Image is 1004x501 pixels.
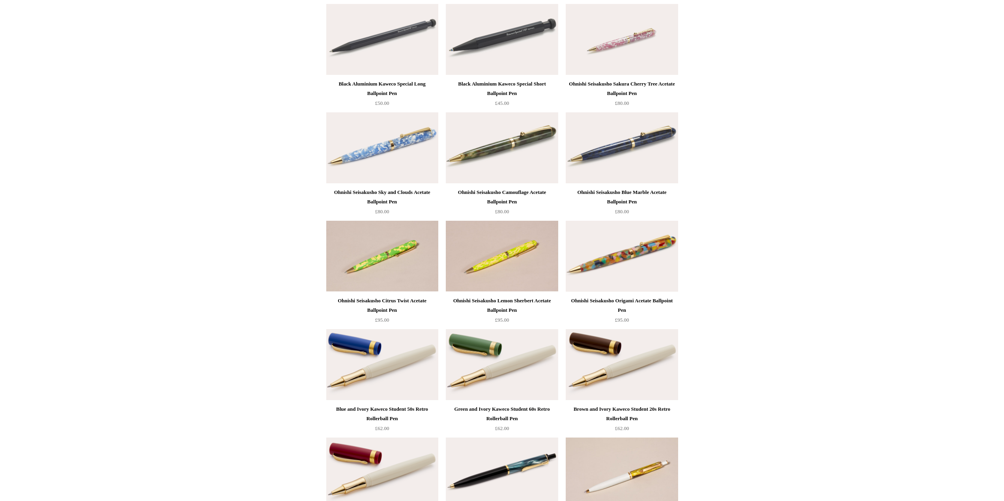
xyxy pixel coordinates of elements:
a: Ohnishi Seisakusho Blue Marble Acetate Ballpoint Pen Ohnishi Seisakusho Blue Marble Acetate Ballp... [566,112,678,183]
a: Ohnishi Seisakusho Origami Acetate Ballpoint Pen Ohnishi Seisakusho Origami Acetate Ballpoint Pen [566,221,678,292]
a: Brown and Ivory Kaweco Student 20s Retro Rollerball Pen Brown and Ivory Kaweco Student 20s Retro ... [566,329,678,400]
a: Ohnishi Seisakusho Sky and Clouds Acetate Ballpoint Pen £80.00 [326,188,438,220]
a: Ohnishi Seisakusho Camouflage Acetate Ballpoint Pen Ohnishi Seisakusho Camouflage Acetate Ballpoi... [446,112,558,183]
img: Ohnishi Seisakusho Citrus Twist Acetate Ballpoint Pen [326,221,438,292]
img: Ohnishi Seisakusho Sky and Clouds Acetate Ballpoint Pen [326,112,438,183]
img: Black Aluminium Kaweco Special Long Ballpoint Pen [326,4,438,75]
div: Ohnishi Seisakusho Camouflage Acetate Ballpoint Pen [448,188,556,207]
div: Green and Ivory Kaweco Student 60s Retro Rollerball Pen [448,404,556,423]
div: Black Aluminium Kaweco Special Short Ballpoint Pen [448,79,556,98]
div: Blue and Ivory Kaweco Student 50s Retro Rollerball Pen [328,404,436,423]
a: Brown and Ivory Kaweco Student 20s Retro Rollerball Pen £62.00 [566,404,678,437]
span: £50.00 [375,100,389,106]
a: Blue and Ivory Kaweco Student 50s Retro Rollerball Pen Blue and Ivory Kaweco Student 50s Retro Ro... [326,329,438,400]
a: Ohnishi Seisakusho Sky and Clouds Acetate Ballpoint Pen Ohnishi Seisakusho Sky and Clouds Acetate... [326,112,438,183]
img: Black Aluminium Kaweco Special Short Ballpoint Pen [446,4,558,75]
img: Ohnishi Seisakusho Sakura Cherry Tree Acetate Ballpoint Pen [566,4,678,75]
span: £95.00 [375,317,389,323]
img: Brown and Ivory Kaweco Student 20s Retro Rollerball Pen [566,329,678,400]
img: Ohnishi Seisakusho Camouflage Acetate Ballpoint Pen [446,112,558,183]
span: £80.00 [615,209,629,214]
img: Green and Ivory Kaweco Student 60s Retro Rollerball Pen [446,329,558,400]
img: Ohnishi Seisakusho Origami Acetate Ballpoint Pen [566,221,678,292]
img: Ohnishi Seisakusho Lemon Sherbert Acetate Ballpoint Pen [446,221,558,292]
div: Black Aluminium Kaweco Special Long Ballpoint Pen [328,79,436,98]
a: Black Aluminium Kaweco Special Long Ballpoint Pen £50.00 [326,79,438,112]
a: Blue and Ivory Kaweco Student 50s Retro Rollerball Pen £62.00 [326,404,438,437]
span: £45.00 [495,100,509,106]
span: £95.00 [495,317,509,323]
a: Green and Ivory Kaweco Student 60s Retro Rollerball Pen Green and Ivory Kaweco Student 60s Retro ... [446,329,558,400]
span: £95.00 [615,317,629,323]
a: Ohnishi Seisakusho Blue Marble Acetate Ballpoint Pen £80.00 [566,188,678,220]
a: Ohnishi Seisakusho Citrus Twist Acetate Ballpoint Pen £95.00 [326,296,438,328]
span: £80.00 [495,209,509,214]
div: Ohnishi Seisakusho Lemon Sherbert Acetate Ballpoint Pen [448,296,556,315]
img: Blue and Ivory Kaweco Student 50s Retro Rollerball Pen [326,329,438,400]
a: Ohnishi Seisakusho Citrus Twist Acetate Ballpoint Pen Ohnishi Seisakusho Citrus Twist Acetate Bal... [326,221,438,292]
div: Ohnishi Seisakusho Origami Acetate Ballpoint Pen [568,296,676,315]
a: Ohnishi Seisakusho Origami Acetate Ballpoint Pen £95.00 [566,296,678,328]
span: £80.00 [375,209,389,214]
a: Ohnishi Seisakusho Lemon Sherbert Acetate Ballpoint Pen Ohnishi Seisakusho Lemon Sherbert Acetate... [446,221,558,292]
a: Black Aluminium Kaweco Special Long Ballpoint Pen Black Aluminium Kaweco Special Long Ballpoint Pen [326,4,438,75]
a: Ohnishi Seisakusho Lemon Sherbert Acetate Ballpoint Pen £95.00 [446,296,558,328]
span: £62.00 [615,425,629,431]
a: Black Aluminium Kaweco Special Short Ballpoint Pen £45.00 [446,79,558,112]
a: Ohnishi Seisakusho Sakura Cherry Tree Acetate Ballpoint Pen Ohnishi Seisakusho Sakura Cherry Tree... [566,4,678,75]
span: £62.00 [495,425,509,431]
div: Brown and Ivory Kaweco Student 20s Retro Rollerball Pen [568,404,676,423]
a: Black Aluminium Kaweco Special Short Ballpoint Pen Black Aluminium Kaweco Special Short Ballpoint... [446,4,558,75]
a: Green and Ivory Kaweco Student 60s Retro Rollerball Pen £62.00 [446,404,558,437]
a: Ohnishi Seisakusho Sakura Cherry Tree Acetate Ballpoint Pen £80.00 [566,79,678,112]
div: Ohnishi Seisakusho Citrus Twist Acetate Ballpoint Pen [328,296,436,315]
div: Ohnishi Seisakusho Sakura Cherry Tree Acetate Ballpoint Pen [568,79,676,98]
span: £80.00 [615,100,629,106]
div: Ohnishi Seisakusho Sky and Clouds Acetate Ballpoint Pen [328,188,436,207]
a: Ohnishi Seisakusho Camouflage Acetate Ballpoint Pen £80.00 [446,188,558,220]
img: Ohnishi Seisakusho Blue Marble Acetate Ballpoint Pen [566,112,678,183]
div: Ohnishi Seisakusho Blue Marble Acetate Ballpoint Pen [568,188,676,207]
span: £62.00 [375,425,389,431]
